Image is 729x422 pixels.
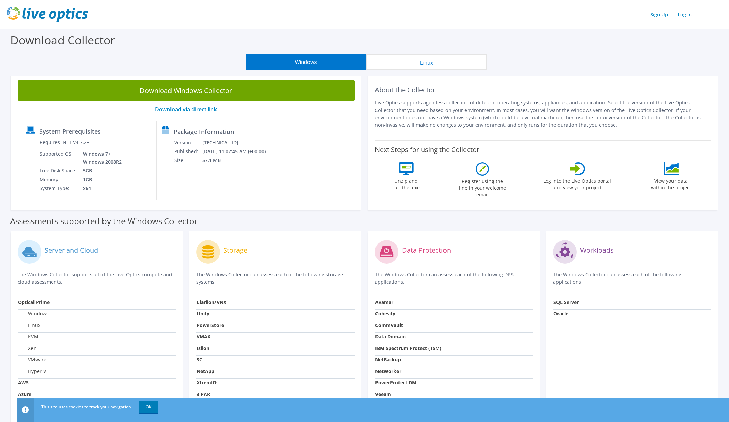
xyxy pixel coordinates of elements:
strong: NetApp [197,368,214,374]
strong: XtremIO [197,379,217,386]
label: Package Information [174,128,234,135]
td: Free Disk Space: [39,166,78,175]
strong: IBM Spectrum Protect (TSM) [375,345,441,351]
td: Supported OS: [39,149,78,166]
td: [DATE] 11:02:45 AM (+00:00) [202,147,275,156]
label: Requires .NET V4.7.2+ [40,139,89,146]
strong: Isilon [197,345,209,351]
strong: AWS [18,379,29,386]
strong: Clariion/VNX [197,299,226,305]
td: 5GB [78,166,126,175]
label: Windows [18,310,49,317]
label: Next Steps for using the Collector [375,146,479,154]
label: Assessments supported by the Windows Collector [10,218,198,225]
label: KVM [18,333,38,340]
td: Version: [174,138,202,147]
strong: Cohesity [375,310,395,317]
p: The Windows Collector supports all of the Live Optics compute and cloud assessments. [18,271,176,286]
td: Memory: [39,175,78,184]
label: Log into the Live Optics portal and view your project [543,175,611,191]
label: Linux [18,322,40,329]
strong: Data Domain [375,333,406,340]
label: View your data within the project [647,175,696,191]
label: Hyper-V [18,368,46,375]
strong: Optical Prime [18,299,50,305]
strong: VMAX [197,333,210,340]
img: live_optics_svg.svg [7,7,88,22]
label: System Prerequisites [39,128,101,135]
p: The Windows Collector can assess each of the following DPS applications. [375,271,533,286]
a: Download Windows Collector [18,80,355,101]
td: 1GB [78,175,126,184]
strong: PowerProtect DM [375,379,416,386]
strong: Oracle [553,310,568,317]
td: System Type: [39,184,78,193]
label: Xen [18,345,37,352]
p: The Windows Collector can assess each of the following applications. [553,271,711,286]
strong: SC [197,356,202,363]
strong: NetWorker [375,368,401,374]
label: Register using the line in your welcome email [457,176,508,198]
strong: Veeam [375,391,391,397]
label: Data Protection [402,247,451,254]
td: 57.1 MB [202,156,275,165]
button: Linux [366,54,487,70]
strong: Unity [197,310,209,317]
a: Log In [674,9,695,19]
p: The Windows Collector can assess each of the following storage systems. [196,271,355,286]
label: Unzip and run the .exe [391,175,422,191]
label: Server and Cloud [45,247,98,254]
strong: NetBackup [375,356,401,363]
h2: About the Collector [375,86,712,94]
p: Live Optics supports agentless collection of different operating systems, appliances, and applica... [375,99,712,129]
strong: PowerStore [197,322,224,328]
strong: 3 PAR [197,391,210,397]
button: Windows [246,54,366,70]
td: Size: [174,156,202,165]
a: OK [139,401,158,413]
td: Windows 7+ Windows 2008R2+ [78,149,126,166]
label: Download Collector [10,32,115,48]
label: VMware [18,356,46,363]
td: [TECHNICAL_ID] [202,138,275,147]
span: This site uses cookies to track your navigation. [41,404,132,410]
td: Published: [174,147,202,156]
label: Storage [223,247,247,254]
label: Workloads [580,247,614,254]
strong: Azure [18,391,31,397]
td: x64 [78,184,126,193]
strong: SQL Server [553,299,579,305]
strong: CommVault [375,322,403,328]
a: Sign Up [647,9,671,19]
strong: Avamar [375,299,393,305]
a: Download via direct link [155,105,217,113]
